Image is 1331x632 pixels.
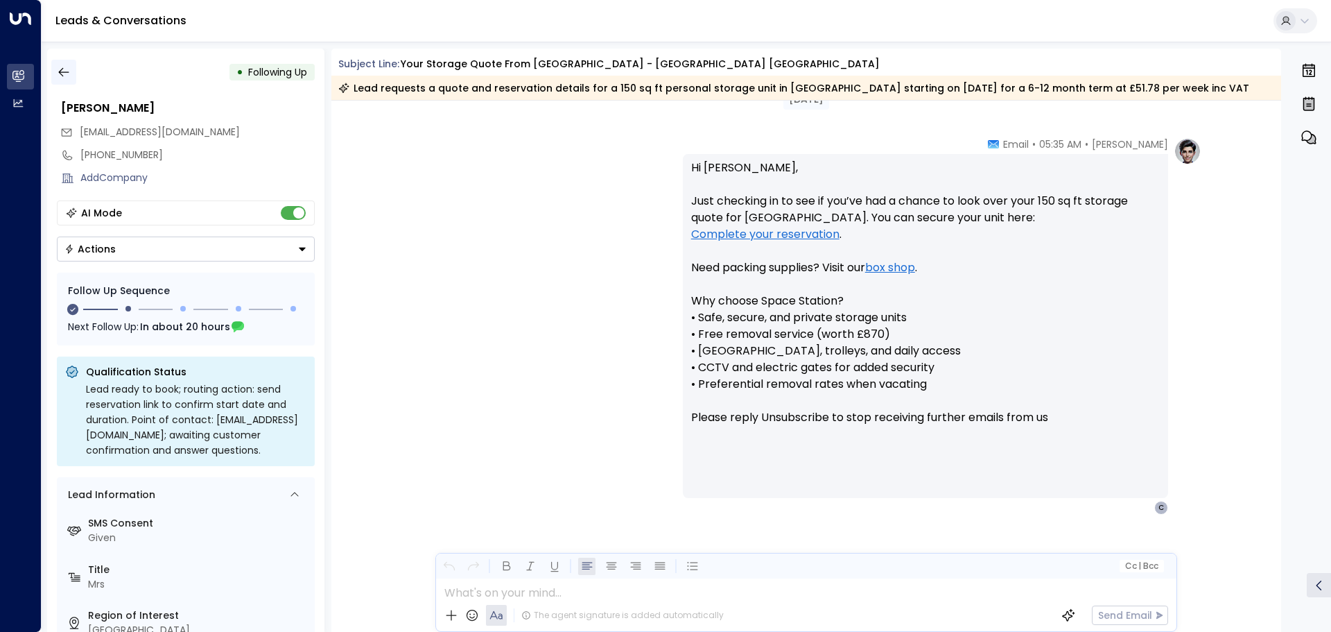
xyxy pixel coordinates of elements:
label: Title [88,563,309,577]
p: Hi [PERSON_NAME], Just checking in to see if you’ve had a chance to look over your 150 sq ft stor... [691,160,1160,443]
div: Follow Up Sequence [68,284,304,298]
div: Lead requests a quote and reservation details for a 150 sq ft personal storage unit in [GEOGRAPHI... [338,81,1249,95]
div: The agent signature is added automatically [521,609,724,622]
div: Your storage quote from [GEOGRAPHIC_DATA] - [GEOGRAPHIC_DATA] [GEOGRAPHIC_DATA] [401,57,880,71]
div: C [1154,501,1168,515]
a: box shop [865,259,915,276]
span: Subject Line: [338,57,399,71]
img: profile-logo.png [1174,137,1201,165]
div: Given [88,531,309,545]
div: Mrs [88,577,309,592]
div: Next Follow Up: [68,319,304,334]
span: • [1085,137,1088,151]
label: Region of Interest [88,608,309,623]
span: clarebrownlie@rocketmail.com [80,125,240,139]
span: 05:35 AM [1039,137,1081,151]
span: [EMAIL_ADDRESS][DOMAIN_NAME] [80,125,240,139]
div: AI Mode [81,206,122,220]
div: AddCompany [80,171,315,185]
div: • [236,60,243,85]
button: Undo [440,558,458,575]
button: Cc|Bcc [1119,560,1163,573]
div: [PERSON_NAME] [61,100,315,117]
div: Button group with a nested menu [57,237,315,262]
span: Email [1003,137,1029,151]
button: Redo [464,558,482,575]
div: [PHONE_NUMBER] [80,148,315,162]
button: Actions [57,237,315,262]
div: Lead Information [63,488,155,502]
div: Lead ready to book; routing action: send reservation link to confirm start date and duration. Poi... [86,382,306,458]
span: [PERSON_NAME] [1092,137,1168,151]
span: Following Up [248,65,307,79]
label: SMS Consent [88,516,309,531]
span: • [1032,137,1036,151]
a: Complete your reservation [691,226,840,243]
span: | [1138,561,1141,571]
span: Cc Bcc [1124,561,1158,571]
p: Qualification Status [86,365,306,379]
span: In about 20 hours [140,319,230,334]
div: Actions [64,243,116,255]
a: Leads & Conversations [55,12,186,28]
